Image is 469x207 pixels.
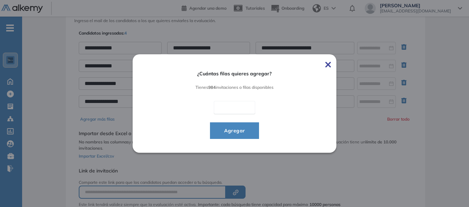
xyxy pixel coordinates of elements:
[219,126,251,135] span: Agregar
[210,122,259,139] button: Agregar
[325,62,331,67] img: Cerrar
[208,85,216,90] b: 984
[152,85,317,90] span: Tienes invitaciones o filas disponibles
[152,71,317,77] span: ¿Cuántas filas quieres agregar?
